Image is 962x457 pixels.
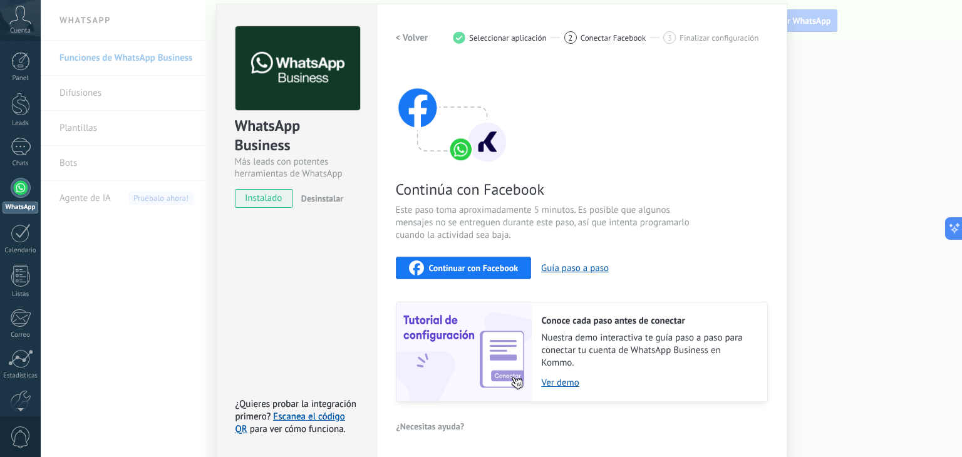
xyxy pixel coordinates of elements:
[396,180,694,199] span: Continúa con Facebook
[3,247,39,255] div: Calendario
[235,26,360,111] img: logo_main.png
[10,27,31,35] span: Cuenta
[235,411,345,435] a: Escanea el código QR
[680,33,758,43] span: Finalizar configuración
[3,160,39,168] div: Chats
[235,156,358,180] div: Más leads con potentes herramientas de WhatsApp
[542,315,755,327] h2: Conoce cada paso antes de conectar
[429,264,519,272] span: Continuar con Facebook
[3,290,39,299] div: Listas
[396,257,532,279] button: Continuar con Facebook
[581,33,646,43] span: Conectar Facebook
[235,189,292,208] span: instalado
[3,202,38,213] div: WhatsApp
[542,332,755,369] span: Nuestra demo interactiva te guía paso a paso para conectar tu cuenta de WhatsApp Business en Kommo.
[250,423,346,435] span: para ver cómo funciona.
[396,417,465,436] button: ¿Necesitas ayuda?
[542,377,755,389] a: Ver demo
[541,262,609,274] button: Guía paso a paso
[469,33,547,43] span: Seleccionar aplicación
[396,64,509,164] img: connect with facebook
[3,74,39,83] div: Panel
[3,120,39,128] div: Leads
[235,116,358,156] div: WhatsApp Business
[396,204,694,242] span: Este paso toma aproximadamente 5 minutos. Es posible que algunos mensajes no se entreguen durante...
[568,33,572,43] span: 2
[3,372,39,380] div: Estadísticas
[396,422,465,431] span: ¿Necesitas ayuda?
[668,33,672,43] span: 3
[396,26,428,49] button: < Volver
[235,398,357,423] span: ¿Quieres probar la integración primero?
[396,32,428,44] h2: < Volver
[301,193,343,204] span: Desinstalar
[3,331,39,339] div: Correo
[296,189,343,208] button: Desinstalar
